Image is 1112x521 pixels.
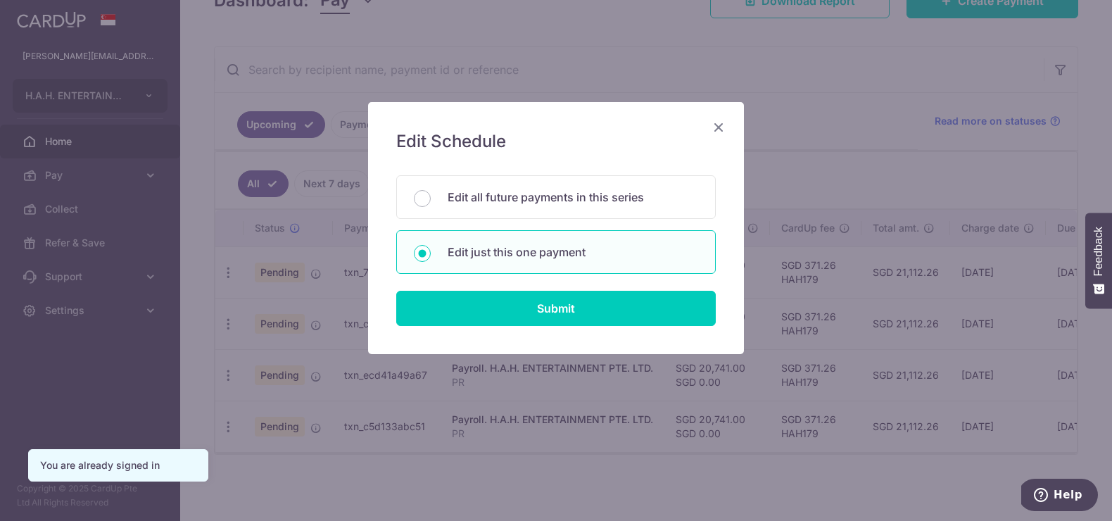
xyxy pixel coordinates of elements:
[396,130,716,153] h5: Edit Schedule
[1092,227,1105,276] span: Feedback
[396,291,716,326] input: Submit
[448,189,698,206] p: Edit all future payments in this series
[1021,479,1098,514] iframe: Opens a widget where you can find more information
[710,119,727,136] button: Close
[40,458,196,472] div: You are already signed in
[1085,213,1112,308] button: Feedback - Show survey
[448,244,698,260] p: Edit just this one payment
